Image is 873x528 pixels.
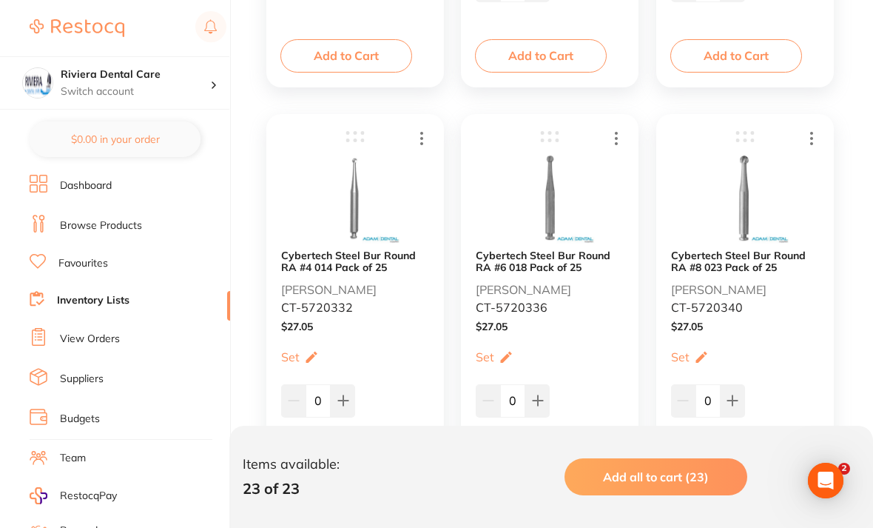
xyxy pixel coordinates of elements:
a: Budgets [60,412,100,427]
div: $ 27.05 [671,321,819,332]
p: Set [281,350,300,364]
button: Add to Cart [475,39,607,72]
a: Favourites [58,256,108,271]
button: Add to Cart [670,39,802,72]
img: RestocqPay [30,487,47,504]
p: CT-5720336 [476,301,547,314]
p: Set [671,350,690,364]
a: Dashboard [60,178,112,193]
img: MjAzMzIuanBn [311,153,400,244]
p: 23 of 23 [243,480,340,497]
p: Items available: [243,457,340,472]
a: Team [60,451,86,466]
p: [PERSON_NAME] [671,283,766,296]
h4: Riviera Dental Care [61,67,210,82]
img: MjAzNDAuanBn [700,153,789,244]
div: Cybertech Steel Bur Round RA #4 014 Pack of 25 [PERSON_NAME] CT-5720332 $27.05Set Add to Cart [266,114,446,503]
span: RestocqPay [60,489,117,504]
p: Set [476,350,494,364]
div: Open Intercom Messenger [808,463,843,498]
div: $ 27.05 [476,321,624,332]
a: RestocqPay [30,487,117,504]
button: Cybertech Steel Bur Round RA #8 023 Pack of 25 [671,250,819,273]
a: Browse Products [60,218,142,233]
span: Add all to cart (23) [603,469,709,484]
p: CT-5720340 [671,301,743,314]
p: [PERSON_NAME] [476,283,571,296]
a: View Orders [60,332,120,347]
button: $0.00 in your order [30,121,200,157]
p: Switch account [61,84,210,99]
div: $ 27.05 [281,321,429,332]
span: 2 [838,463,850,475]
p: CT-5720332 [281,301,353,314]
div: Cybertech Steel Bur Round RA #8 023 Pack of 25 [PERSON_NAME] CT-5720340 $27.05Set Add to Cart [656,114,836,503]
img: Riviera Dental Care [23,68,53,98]
button: Add to Cart [280,39,412,72]
button: Cybertech Steel Bur Round RA #6 018 Pack of 25 [476,250,624,273]
a: Inventory Lists [57,293,129,308]
button: Cybertech Steel Bur Round RA #4 014 Pack of 25 [281,250,429,273]
a: Suppliers [60,372,104,387]
img: MjAzMzYuanBn [505,153,595,244]
div: Cybertech Steel Bur Round RA #6 018 Pack of 25 [PERSON_NAME] CT-5720336 $27.05Set Add to Cart [461,114,641,503]
img: Restocq Logo [30,19,124,37]
button: Add all to cart (23) [564,458,747,495]
a: Restocq Logo [30,11,124,45]
p: [PERSON_NAME] [281,283,377,296]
